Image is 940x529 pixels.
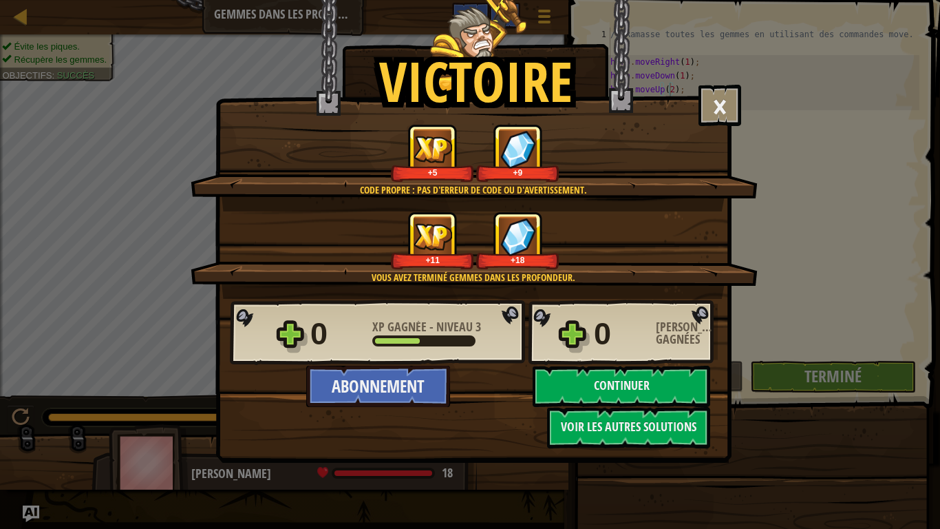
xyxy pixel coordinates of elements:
button: Abonnement [306,366,450,407]
span: 3 [476,318,481,335]
span: Niveau [434,318,476,335]
button: × [698,85,741,126]
div: Vous avez terminé Gemmes dans les profondeur. [256,271,690,284]
img: Gemmes gagnées [500,218,536,256]
button: Continuer [533,366,710,407]
img: XP gagnée [414,136,452,163]
button: Voir les autres solutions [547,407,710,448]
img: XP gagnée [414,223,452,250]
div: Code propre : pas d'erreur de code ou d'avertissement. [256,183,690,197]
div: [PERSON_NAME] gagnées [656,321,718,346]
div: 0 [310,312,364,356]
div: +11 [394,255,471,265]
span: XP gagnée [372,318,429,335]
img: Gemmes gagnées [500,130,536,168]
div: +5 [394,167,471,178]
div: - [372,321,481,333]
div: +18 [479,255,557,265]
div: 0 [594,312,648,356]
h1: Victoire [379,51,573,112]
div: +9 [479,167,557,178]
